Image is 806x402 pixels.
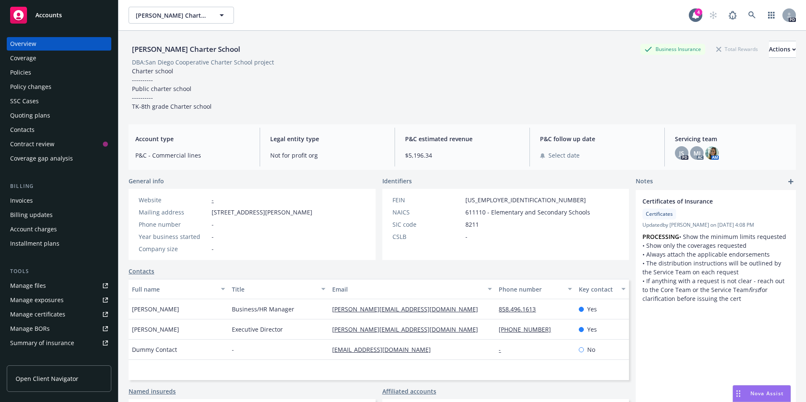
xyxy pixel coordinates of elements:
[132,345,177,354] span: Dummy Contact
[675,134,789,143] span: Servicing team
[7,109,111,122] a: Quoting plans
[465,208,590,217] span: 611110 - Elementary and Secondary Schools
[10,208,53,222] div: Billing updates
[499,346,508,354] a: -
[465,220,479,229] span: 8211
[587,345,595,354] span: No
[10,279,46,292] div: Manage files
[332,305,485,313] a: [PERSON_NAME][EMAIL_ADDRESS][DOMAIN_NAME]
[212,208,312,217] span: [STREET_ADDRESS][PERSON_NAME]
[10,80,51,94] div: Policy changes
[405,151,519,160] span: $5,196.34
[499,325,558,333] a: [PHONE_NUMBER]
[7,152,111,165] a: Coverage gap analysis
[10,51,36,65] div: Coverage
[7,80,111,94] a: Policy changes
[135,134,250,143] span: Account type
[232,305,294,314] span: Business/HR Manager
[7,322,111,335] a: Manage BORs
[495,279,575,299] button: Phone number
[139,244,208,253] div: Company size
[332,285,483,294] div: Email
[136,11,209,20] span: [PERSON_NAME] Charter School
[7,208,111,222] a: Billing updates
[548,151,580,160] span: Select date
[270,151,384,160] span: Not for profit org
[7,37,111,51] a: Overview
[587,305,597,314] span: Yes
[642,232,789,303] p: • Show the minimum limits requested • Show only the coverages requested • Always attach the appli...
[7,194,111,207] a: Invoices
[769,41,796,57] div: Actions
[382,387,436,396] a: Affiliated accounts
[392,196,462,204] div: FEIN
[382,177,412,185] span: Identifiers
[10,152,73,165] div: Coverage gap analysis
[35,12,62,19] span: Accounts
[132,285,216,294] div: Full name
[10,322,50,335] div: Manage BORs
[228,279,328,299] button: Title
[693,149,701,158] span: MJ
[7,51,111,65] a: Coverage
[499,285,563,294] div: Phone number
[575,279,629,299] button: Key contact
[10,66,31,79] div: Policies
[733,385,791,402] button: Nova Assist
[212,196,214,204] a: -
[392,208,462,217] div: NAICS
[712,44,762,54] div: Total Rewards
[10,94,39,108] div: SSC Cases
[132,325,179,334] span: [PERSON_NAME]
[724,7,741,24] a: Report a Bug
[129,177,164,185] span: General info
[642,221,789,229] span: Updated by [PERSON_NAME] on [DATE] 4:08 PM
[10,194,33,207] div: Invoices
[7,137,111,151] a: Contract review
[132,305,179,314] span: [PERSON_NAME]
[646,210,673,218] span: Certificates
[392,232,462,241] div: CSLB
[129,7,234,24] button: [PERSON_NAME] Charter School
[636,190,796,310] div: Certificates of InsuranceCertificatesUpdatedby [PERSON_NAME] on [DATE] 4:08 PMPROCESSING• Show th...
[132,58,274,67] div: DBA: San Diego Cooperative Charter School project
[10,293,64,307] div: Manage exposures
[10,308,65,321] div: Manage certificates
[10,109,50,122] div: Quoting plans
[540,134,654,143] span: P&C follow up date
[129,279,228,299] button: Full name
[10,222,57,236] div: Account charges
[10,123,35,137] div: Contacts
[7,267,111,276] div: Tools
[7,66,111,79] a: Policies
[7,222,111,236] a: Account charges
[139,220,208,229] div: Phone number
[212,232,214,241] span: -
[679,149,684,158] span: JS
[232,345,234,354] span: -
[135,151,250,160] span: P&C - Commercial lines
[129,44,244,55] div: [PERSON_NAME] Charter School
[212,220,214,229] span: -
[744,7,760,24] a: Search
[270,134,384,143] span: Legal entity type
[232,325,283,334] span: Executive Director
[7,308,111,321] a: Manage certificates
[132,67,212,110] span: Charter school ---------- Public charter school ---------- TK-8th grade Charter school
[129,387,176,396] a: Named insureds
[332,325,485,333] a: [PERSON_NAME][EMAIL_ADDRESS][DOMAIN_NAME]
[7,182,111,190] div: Billing
[139,196,208,204] div: Website
[705,146,719,160] img: photo
[763,7,780,24] a: Switch app
[749,286,760,294] em: first
[10,137,54,151] div: Contract review
[786,177,796,187] a: add
[7,94,111,108] a: SSC Cases
[640,44,705,54] div: Business Insurance
[7,123,111,137] a: Contacts
[16,374,78,383] span: Open Client Navigator
[7,279,111,292] a: Manage files
[212,244,214,253] span: -
[579,285,616,294] div: Key contact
